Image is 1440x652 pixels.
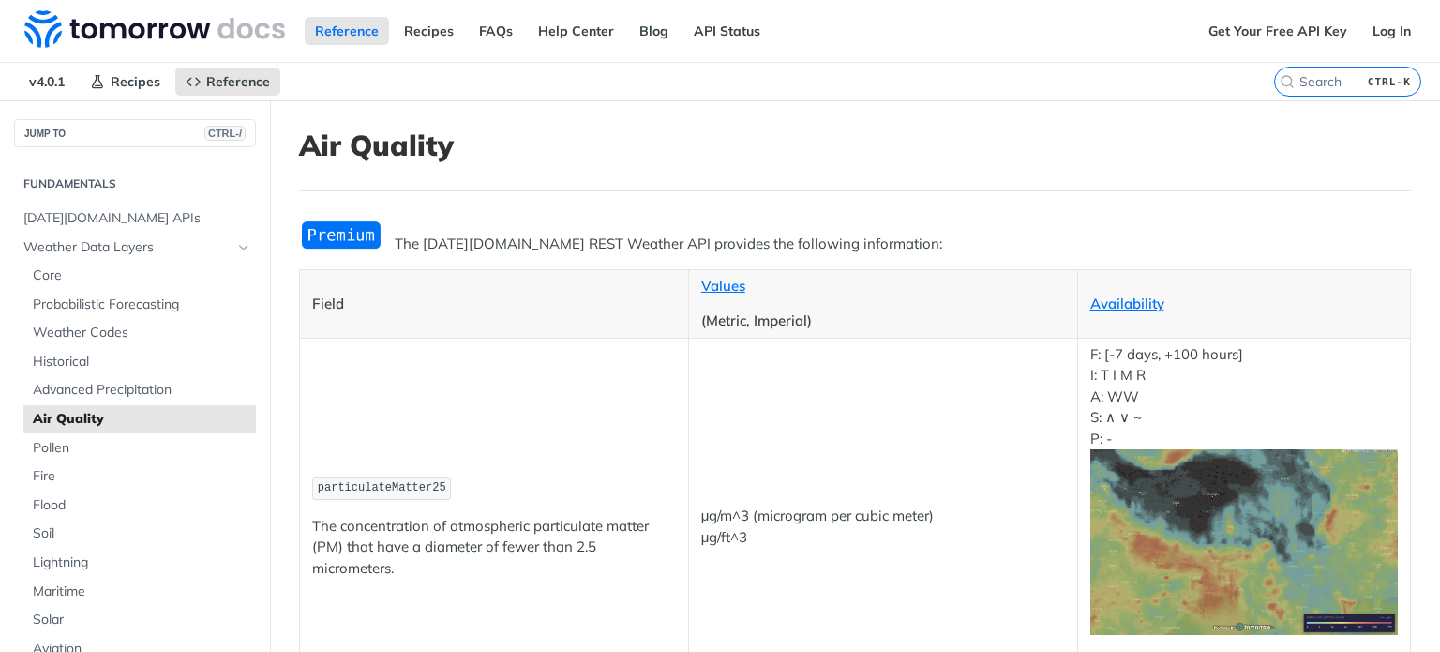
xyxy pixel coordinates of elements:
[33,439,251,458] span: Pollen
[1198,17,1357,45] a: Get Your Free API Key
[206,73,270,90] span: Reference
[24,10,285,48] img: Tomorrow.io Weather API Docs
[1363,72,1416,91] kbd: CTRL-K
[33,611,251,629] span: Solar
[175,68,280,96] a: Reference
[19,68,75,96] span: v4.0.1
[305,17,389,45] a: Reference
[33,583,251,601] span: Maritime
[23,319,256,347] a: Weather Codes
[528,17,624,45] a: Help Center
[23,376,256,404] a: Advanced Precipitation
[1090,449,1399,634] img: pm25
[236,240,251,255] button: Hide subpages for Weather Data Layers
[23,578,256,606] a: Maritime
[683,17,771,45] a: API Status
[23,606,256,634] a: Solar
[629,17,679,45] a: Blog
[23,434,256,462] a: Pollen
[1090,295,1164,312] a: Availability
[23,520,256,548] a: Soil
[299,234,1411,255] p: The [DATE][DOMAIN_NAME] REST Weather API provides the following information:
[23,549,256,577] a: Lightning
[80,68,171,96] a: Recipes
[33,410,251,429] span: Air Quality
[394,17,464,45] a: Recipes
[312,516,676,580] p: The concentration of atmospheric particulate matter (PM) that have a diameter of fewer than 2.5 m...
[23,238,232,257] span: Weather Data Layers
[14,205,256,233] a: [DATE][DOMAIN_NAME] APIs
[1362,17,1421,45] a: Log In
[33,266,251,285] span: Core
[1280,74,1295,89] svg: Search
[23,462,256,491] a: Fire
[33,296,251,314] span: Probabilistic Forecasting
[23,291,256,319] a: Probabilistic Forecasting
[14,175,256,192] h2: Fundamentals
[1090,344,1399,635] p: F: [-7 days, +100 hours] I: T I M R A: WW S: ∧ ∨ ~ P: -
[33,353,251,371] span: Historical
[33,553,251,572] span: Lightning
[701,311,1065,332] p: (Metric, Imperial)
[33,467,251,486] span: Fire
[33,496,251,515] span: Flood
[318,481,446,494] span: particulateMatter25
[701,506,1065,548] p: μg/m^3 (microgram per cubic meter) μg/ft^3
[701,277,745,295] a: Values
[14,234,256,262] a: Weather Data LayersHide subpages for Weather Data Layers
[23,492,256,520] a: Flood
[33,381,251,400] span: Advanced Precipitation
[23,209,251,228] span: [DATE][DOMAIN_NAME] APIs
[33,324,251,342] span: Weather Codes
[33,524,251,543] span: Soil
[14,119,256,147] button: JUMP TOCTRL-/
[111,73,160,90] span: Recipes
[312,294,676,315] p: Field
[299,129,1411,162] h1: Air Quality
[23,405,256,433] a: Air Quality
[469,17,523,45] a: FAQs
[23,348,256,376] a: Historical
[1090,532,1399,550] span: Expand image
[204,126,246,141] span: CTRL-/
[23,262,256,290] a: Core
